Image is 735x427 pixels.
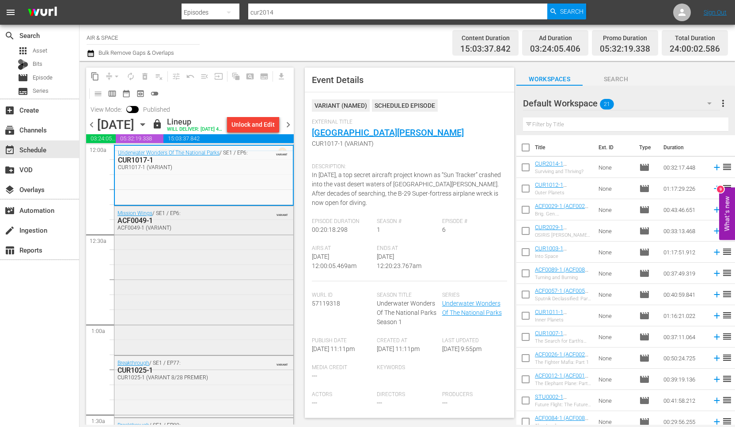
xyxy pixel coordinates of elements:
div: WILL DELIVER: [DATE] 4a (local) [167,127,224,132]
span: Asset [33,46,47,55]
div: Surviving and Thriving? [535,169,591,174]
button: Unlock and Edit [227,117,279,132]
div: Scheduled Episode [372,99,438,112]
span: Season Title [377,292,438,299]
div: CUR1025-1 (VARIANT 8/28 PREMIER) [117,374,248,381]
span: Media Credit [312,364,373,371]
span: Asset [18,45,28,56]
svg: Add to Schedule [712,290,722,299]
span: reorder [722,395,732,405]
div: The Elephant Plane: Part Two [535,381,591,386]
span: chevron_left [86,119,97,130]
div: Outer Planets [535,190,591,196]
span: lock [152,119,163,129]
span: Remove Gaps & Overlaps [102,69,124,83]
svg: Add to Schedule [712,184,722,193]
span: 03:24:05.406 [86,134,116,143]
span: reorder [722,162,732,172]
div: / SE1 / EP6: [117,210,248,231]
div: Total Duration [670,32,720,44]
div: Content Duration [460,32,511,44]
span: Create Search Block [243,69,257,83]
span: --- [312,399,317,406]
span: [DATE] 11:11pm [377,345,420,352]
span: Episode [639,183,650,194]
div: / SE1 / EP6: [118,150,248,170]
div: Lineup [167,117,224,127]
span: Episode [639,395,650,406]
button: Open Feedback Widget [719,187,735,240]
div: The Fighter Mafia: Part 1 [535,359,591,365]
span: Bits [33,60,42,68]
span: Schedule [4,145,15,155]
span: reorder [722,416,732,427]
span: Keywords [377,364,438,371]
button: Search [547,4,586,19]
a: CUR2029-1 (CUR2029-1 (VARIANT)) [535,224,567,244]
div: ACF0049-1 [117,216,248,225]
span: Workspaces [516,74,583,85]
span: Episode [18,72,28,83]
span: date_range_outlined [122,89,131,98]
span: [DATE] 12:00:05.469am [312,253,356,269]
span: Episode [639,416,650,427]
a: ACF0026-1 (ACF0026-1 (VARIANT)) [535,351,590,364]
div: VARIANT ( NAMED ) [312,99,370,112]
span: Episode [639,374,650,385]
td: None [595,348,636,369]
div: CUR1025-1 [117,366,248,374]
span: Episode Duration [312,218,373,225]
span: Select an event to delete [138,69,152,83]
a: Underwater Wonders Of The National Parks [442,300,502,316]
span: Episode [639,226,650,236]
svg: Add to Schedule [712,162,722,172]
span: reorder [722,352,732,363]
div: / SE1 / EP77: [117,360,248,381]
div: ACF0049-1 (VARIANT) [117,225,248,231]
img: ans4CAIJ8jUAAAAAAAAAAAAAAAAAAAAAAAAgQb4GAAAAAAAAAAAAAAAAAAAAAAAAJMjXAAAAAAAAAAAAAAAAAAAAAAAAgAT5G... [21,2,64,23]
span: Episode [639,310,650,321]
span: View Backup [133,87,148,101]
span: VARIANT [277,209,288,216]
span: Episode [639,268,650,279]
span: Episode [639,162,650,173]
div: The Search for Earth's Lost Moon [535,338,591,344]
div: Inner Planets [535,317,591,323]
a: CUR1011-1 (CUR1011-1 (VARIANT)) [535,309,567,329]
svg: Add to Schedule [712,374,722,384]
td: 01:16:21.022 [660,305,708,326]
span: Copy Lineup [88,69,102,83]
svg: Add to Schedule [712,417,722,427]
span: movie [639,204,650,215]
td: None [595,369,636,390]
span: Published [139,106,174,113]
div: Into Space [535,253,591,259]
span: Reports [4,245,15,256]
span: Episode [639,332,650,342]
span: reorder [722,331,732,342]
a: CUR1007-1 (CUR1007-1 (VARIANT)) [535,330,567,350]
div: 9 [717,185,724,193]
span: more_vert [718,98,728,109]
a: CUR2014-1 (CUR2014-1 (VARIANT)) [535,160,567,180]
span: Overlays [4,185,15,195]
span: Ingestion [4,225,15,236]
th: Ext. ID [593,135,634,160]
span: VOD [4,165,15,175]
a: [GEOGRAPHIC_DATA][PERSON_NAME] [312,127,464,138]
span: reorder [722,289,732,299]
span: reorder [722,374,732,384]
span: preview_outlined [136,89,145,98]
span: 1 [377,226,380,233]
span: Create [4,105,15,116]
td: None [595,326,636,348]
span: Search [560,4,583,19]
th: Duration [658,135,711,160]
td: None [595,157,636,178]
span: toggle_off [150,89,159,98]
span: Episode # [442,218,503,225]
span: Actors [312,391,373,398]
span: chevron_right [283,119,294,130]
svg: Add to Schedule [712,396,722,405]
span: Revert to Primary Episode [183,69,197,83]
